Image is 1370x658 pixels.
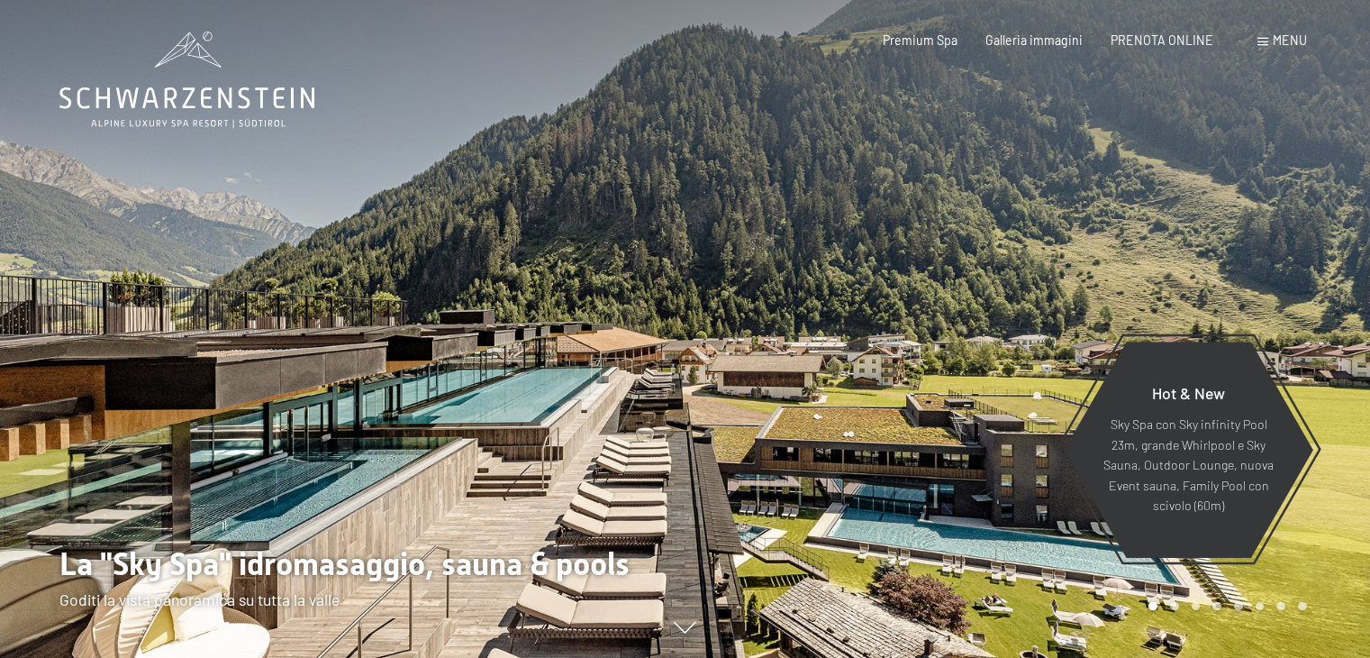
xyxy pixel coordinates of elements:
a: Hot & New Sky Spa con Sky infinity Pool 23m, grande Whirlpool e Sky Sauna, Outdoor Lounge, nuova ... [1063,341,1314,559]
a: PRENOTA ONLINE [1111,32,1213,48]
span: Menu [1273,32,1307,48]
div: Carousel Page 5 [1234,602,1243,611]
div: Carousel Page 8 [1298,602,1307,611]
div: Carousel Pagination [1142,602,1306,611]
div: Carousel Page 6 [1256,602,1265,611]
div: Carousel Page 1 (Current Slide) [1148,602,1157,611]
span: Hot & New [1152,383,1225,403]
a: Galleria immagini [985,32,1083,48]
div: Carousel Page 4 [1212,602,1221,611]
a: Premium Spa [883,32,957,48]
p: Sky Spa con Sky infinity Pool 23m, grande Whirlpool e Sky Sauna, Outdoor Lounge, nuova Event saun... [1102,415,1275,516]
div: Carousel Page 7 [1276,602,1285,611]
div: Carousel Page 3 [1192,602,1201,611]
div: Carousel Page 2 [1170,602,1179,611]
